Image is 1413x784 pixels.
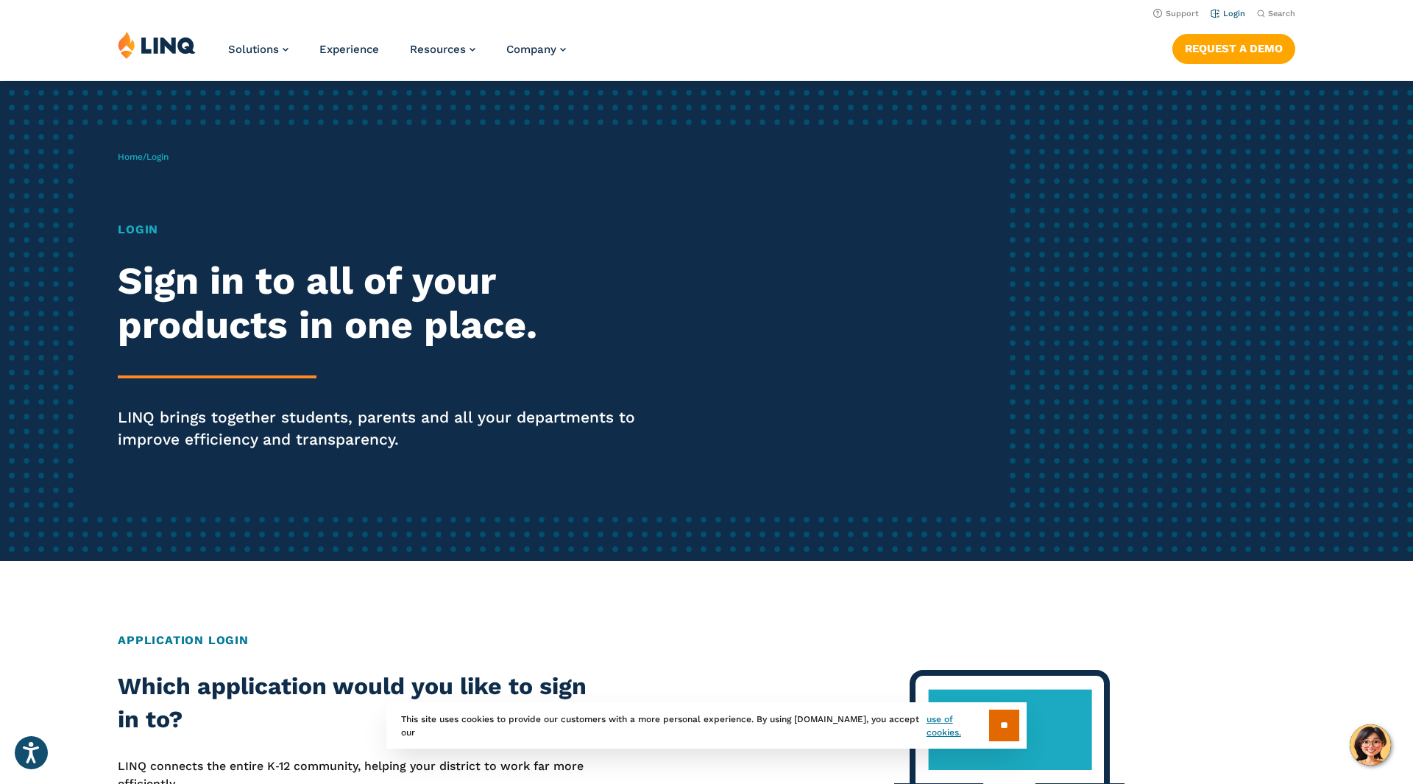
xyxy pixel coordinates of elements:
nav: Button Navigation [1172,31,1295,63]
h2: Sign in to all of your products in one place. [118,259,662,347]
a: Resources [410,43,475,56]
a: Home [118,152,143,162]
span: / [118,152,169,162]
h1: Login [118,221,662,239]
a: Request a Demo [1172,34,1295,63]
a: use of cookies. [927,713,989,739]
h2: Which application would you like to sign in to? [118,670,588,737]
p: LINQ brings together students, parents and all your departments to improve efficiency and transpa... [118,406,662,451]
a: Support [1153,9,1199,18]
h2: Application Login [118,632,1295,649]
a: Experience [319,43,379,56]
span: Solutions [228,43,279,56]
span: Search [1268,9,1295,18]
button: Hello, have a question? Let’s chat. [1350,724,1391,766]
span: Resources [410,43,466,56]
a: Solutions [228,43,288,56]
img: LINQ | K‑12 Software [118,31,196,59]
nav: Primary Navigation [228,31,566,80]
button: Open Search Bar [1257,8,1295,19]
span: Login [146,152,169,162]
div: This site uses cookies to provide our customers with a more personal experience. By using [DOMAIN... [386,702,1027,749]
span: Company [506,43,556,56]
a: Login [1211,9,1245,18]
a: Company [506,43,566,56]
